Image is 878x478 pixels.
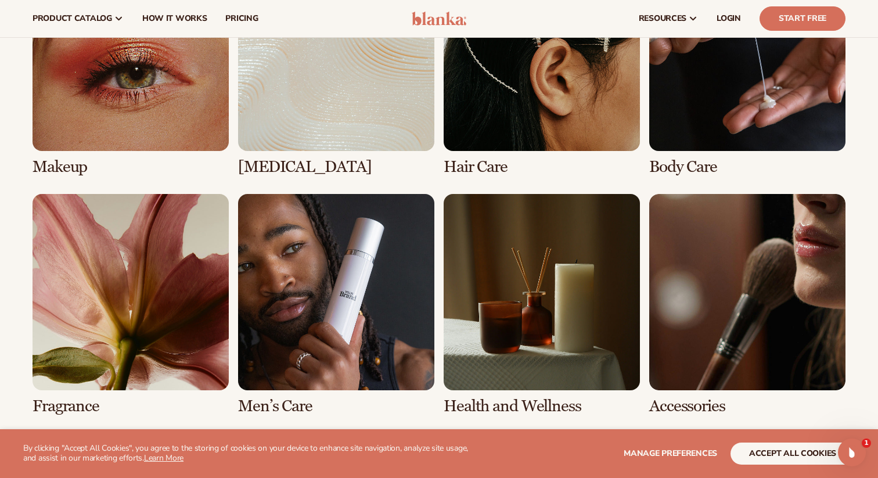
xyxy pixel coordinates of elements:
[838,439,866,466] iframe: Intercom live chat
[33,14,112,23] span: product catalog
[144,452,183,463] a: Learn More
[33,194,229,415] div: 5 / 8
[639,14,686,23] span: resources
[238,194,434,415] div: 6 / 8
[412,12,467,26] img: logo
[444,194,640,415] div: 7 / 8
[225,14,258,23] span: pricing
[649,194,845,415] div: 8 / 8
[624,448,717,459] span: Manage preferences
[649,158,845,176] h3: Body Care
[862,439,871,448] span: 1
[444,158,640,176] h3: Hair Care
[717,14,741,23] span: LOGIN
[33,158,229,176] h3: Makeup
[23,444,476,463] p: By clicking "Accept All Cookies", you agree to the storing of cookies on your device to enhance s...
[238,158,434,176] h3: [MEDICAL_DATA]
[731,443,855,465] button: accept all cookies
[760,6,845,31] a: Start Free
[142,14,207,23] span: How It Works
[624,443,717,465] button: Manage preferences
